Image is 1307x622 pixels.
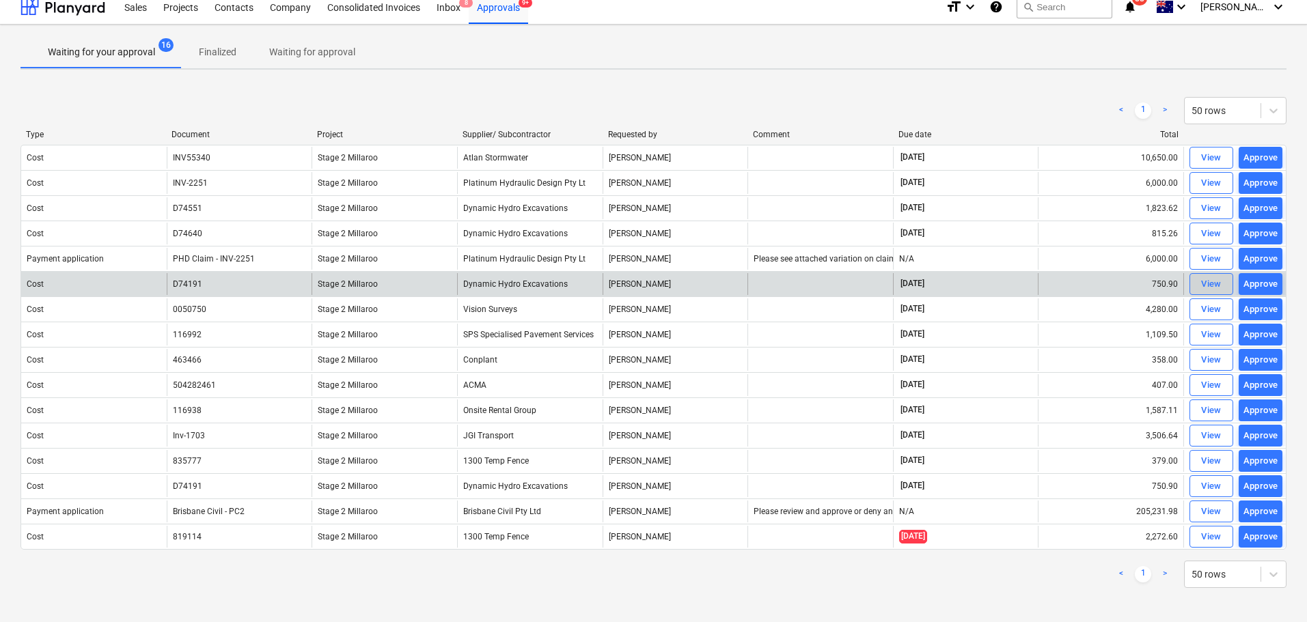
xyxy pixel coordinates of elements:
[173,406,202,415] div: 116938
[603,298,748,320] div: [PERSON_NAME]
[603,324,748,345] div: [PERSON_NAME]
[1201,226,1222,242] div: View
[173,279,202,289] div: D74191
[173,355,202,365] div: 463466
[603,526,748,548] div: [PERSON_NAME]
[753,130,888,139] div: Comment
[899,152,926,163] span: [DATE]
[754,254,1153,264] div: Please see attached variation on claim for the temp site services drawings and council submission...
[1038,399,1183,421] div: 1,587.11
[1239,172,1282,194] button: Approve
[173,532,202,541] div: 819114
[898,130,1033,139] div: Due date
[27,178,44,188] div: Cost
[1189,526,1233,548] button: View
[899,278,926,289] span: [DATE]
[173,431,205,440] div: Inv-1703
[899,404,926,416] span: [DATE]
[899,177,926,188] span: [DATE]
[457,425,603,447] div: JGI Transport
[1239,197,1282,219] button: Approve
[1113,102,1129,119] a: Previous page
[457,374,603,396] div: ACMA
[899,303,926,315] span: [DATE]
[1243,251,1278,267] div: Approve
[173,254,255,264] div: PHD Claim - INV-2251
[1201,403,1222,419] div: View
[899,379,926,391] span: [DATE]
[1157,566,1173,582] a: Next page
[1239,556,1307,622] iframe: Chat Widget
[1201,201,1222,216] div: View
[27,203,44,213] div: Cost
[318,330,378,339] span: Stage 2 Millaroo
[899,507,914,516] div: N/A
[1243,453,1278,469] div: Approve
[1243,175,1278,191] div: Approve
[318,481,378,491] span: Stage 2 Millaroo
[1243,327,1278,343] div: Approve
[603,425,748,447] div: [PERSON_NAME]
[1243,352,1278,368] div: Approve
[1201,428,1222,444] div: View
[1038,298,1183,320] div: 4,280.00
[1239,450,1282,472] button: Approve
[1038,349,1183,371] div: 358.00
[27,229,44,238] div: Cost
[1189,374,1233,396] button: View
[1201,479,1222,494] div: View
[1239,324,1282,345] button: Approve
[159,38,174,52] span: 16
[1201,327,1222,343] div: View
[27,507,104,516] div: Payment application
[318,456,378,466] span: Stage 2 Millaroo
[26,130,161,139] div: Type
[1023,1,1034,12] span: search
[1135,102,1151,119] a: Page 1 is your current page
[1189,298,1233,320] button: View
[754,507,911,516] div: Please review and approve or deny and RFI
[457,147,603,169] div: Atlan Stormwater
[318,229,378,238] span: Stage 2 Millaroo
[1189,500,1233,522] button: View
[1038,526,1183,548] div: 2,272.60
[173,330,202,339] div: 116992
[603,349,748,371] div: [PERSON_NAME]
[318,153,378,162] span: Stage 2 Millaroo
[1189,399,1233,421] button: View
[199,45,236,59] p: Finalized
[1038,324,1183,345] div: 1,109.50
[318,431,378,440] span: Stage 2 Millaroo
[318,305,378,314] span: Stage 2 Millaroo
[1243,302,1278,317] div: Approve
[318,279,378,289] span: Stage 2 Millaroo
[1239,526,1282,548] button: Approve
[1038,475,1183,497] div: 750.90
[457,324,603,345] div: SPS Specialised Pavement Services
[1200,1,1269,12] span: [PERSON_NAME]
[457,526,603,548] div: 1300 Temp Fence
[603,223,748,244] div: [PERSON_NAME]
[27,456,44,466] div: Cost
[603,147,748,169] div: [PERSON_NAME]
[318,355,378,365] span: Stage 2 Millaroo
[603,273,748,295] div: [PERSON_NAME]
[1201,277,1222,292] div: View
[1189,172,1233,194] button: View
[1113,566,1129,582] a: Previous page
[1239,223,1282,244] button: Approve
[318,507,378,516] span: Stage 2 Millaroo
[603,399,748,421] div: [PERSON_NAME]
[173,153,210,162] div: INV55340
[899,254,914,264] div: N/A
[1038,273,1183,295] div: 750.90
[1239,349,1282,371] button: Approve
[318,380,378,390] span: Stage 2 Millaroo
[457,248,603,270] div: Platinum Hydraulic Design Pty Lt
[1189,324,1233,345] button: View
[173,178,208,188] div: INV-2251
[1189,349,1233,371] button: View
[1201,175,1222,191] div: View
[1038,425,1183,447] div: 3,506.64
[318,406,378,415] span: Stage 2 Millaroo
